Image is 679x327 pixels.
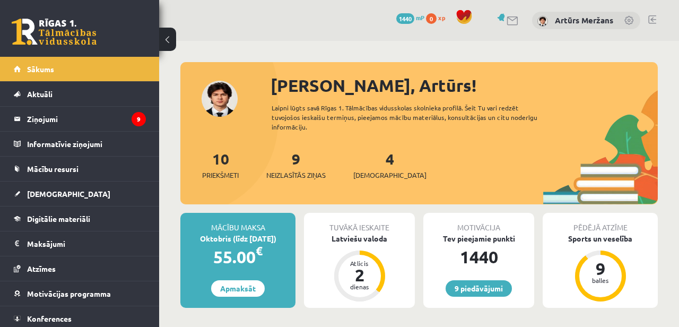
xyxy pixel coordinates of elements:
div: Tuvākā ieskaite [304,213,415,233]
a: Aktuāli [14,82,146,106]
div: Oktobris (līdz [DATE]) [180,233,295,244]
div: 1440 [423,244,534,270]
span: [DEMOGRAPHIC_DATA] [353,170,426,180]
i: 9 [132,112,146,126]
span: Mācību resursi [27,164,79,174]
a: Rīgas 1. Tālmācības vidusskola [12,19,97,45]
a: Sākums [14,57,146,81]
a: Latviešu valoda Atlicis 2 dienas [304,233,415,303]
div: Tev pieejamie punkti [423,233,534,244]
div: Motivācija [423,213,534,233]
span: Sākums [27,64,54,74]
div: [PERSON_NAME], Artūrs! [271,73,658,98]
a: 0 xp [426,13,450,22]
span: xp [438,13,445,22]
a: Atzīmes [14,256,146,281]
a: Digitālie materiāli [14,206,146,231]
span: Priekšmeti [202,170,239,180]
a: Artūrs Meržans [555,15,613,25]
a: 1440 mP [396,13,424,22]
img: Artūrs Meržans [537,16,548,27]
a: Informatīvie ziņojumi [14,132,146,156]
span: 0 [426,13,437,24]
span: € [256,243,263,259]
legend: Informatīvie ziņojumi [27,132,146,156]
a: 9Neizlasītās ziņas [266,149,326,180]
span: Neizlasītās ziņas [266,170,326,180]
a: Sports un veselība 9 balles [543,233,658,303]
div: Atlicis [344,260,376,266]
a: Ziņojumi9 [14,107,146,131]
div: dienas [344,283,376,290]
span: mP [416,13,424,22]
span: Digitālie materiāli [27,214,90,223]
div: 2 [344,266,376,283]
a: 10Priekšmeti [202,149,239,180]
legend: Maksājumi [27,231,146,256]
span: Aktuāli [27,89,53,99]
div: Latviešu valoda [304,233,415,244]
span: Atzīmes [27,264,56,273]
span: [DEMOGRAPHIC_DATA] [27,189,110,199]
a: [DEMOGRAPHIC_DATA] [14,182,146,206]
span: Motivācijas programma [27,289,111,298]
a: 9 piedāvājumi [446,280,512,297]
a: Maksājumi [14,231,146,256]
div: 9 [585,260,616,277]
a: Apmaksāt [211,280,265,297]
div: Sports un veselība [543,233,658,244]
span: 1440 [396,13,414,24]
div: Pēdējā atzīme [543,213,658,233]
span: Konferences [27,314,72,323]
div: Laipni lūgts savā Rīgas 1. Tālmācības vidusskolas skolnieka profilā. Šeit Tu vari redzēt tuvojošo... [272,103,558,132]
div: Mācību maksa [180,213,295,233]
legend: Ziņojumi [27,107,146,131]
div: balles [585,277,616,283]
a: Motivācijas programma [14,281,146,306]
div: 55.00 [180,244,295,270]
a: 4[DEMOGRAPHIC_DATA] [353,149,426,180]
a: Mācību resursi [14,157,146,181]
